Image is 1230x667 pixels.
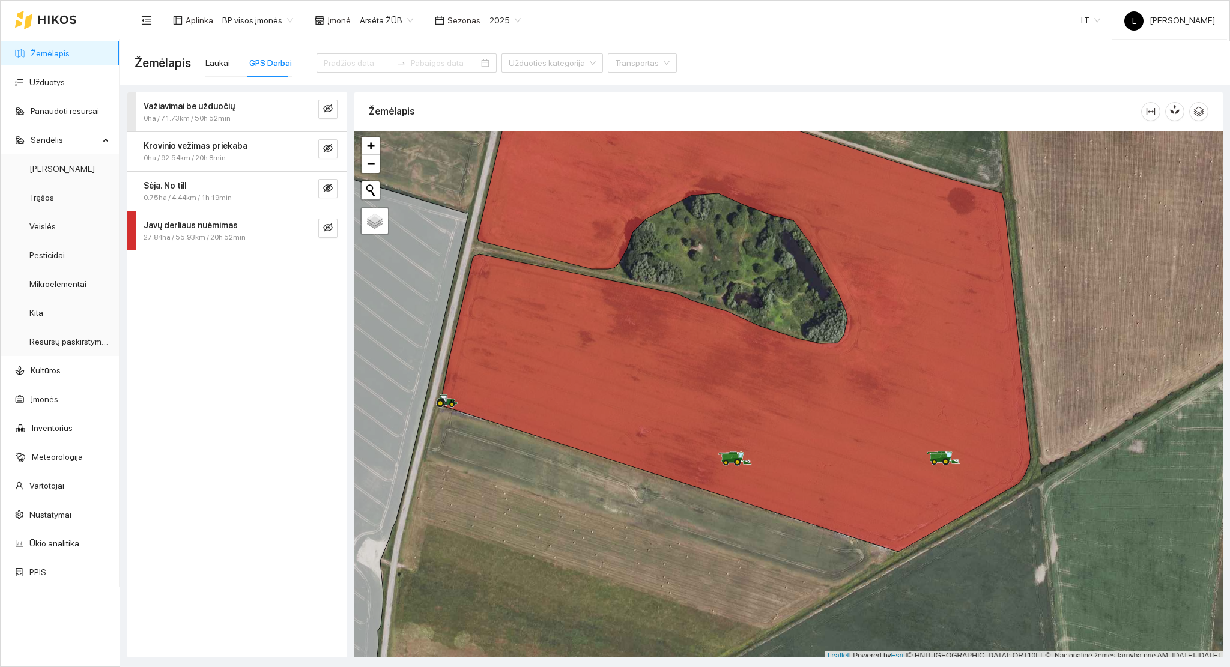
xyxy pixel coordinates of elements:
a: Mikroelementai [29,279,86,289]
span: Sandėlis [31,128,99,152]
span: 2025 [489,11,521,29]
a: Užduotys [29,77,65,87]
a: Kita [29,308,43,318]
div: Važiavimai be užduočių0ha / 71.73km / 50h 52mineye-invisible [127,92,347,131]
span: layout [173,16,183,25]
div: Krovinio vežimas priekaba0ha / 92.54km / 20h 8mineye-invisible [127,132,347,171]
a: Vartotojai [29,481,64,490]
a: Trąšos [29,193,54,202]
div: | Powered by © HNIT-[GEOGRAPHIC_DATA]; ORT10LT ©, Nacionalinė žemės tarnyba prie AM, [DATE]-[DATE] [825,651,1223,661]
span: eye-invisible [323,183,333,195]
strong: Sėja. No till [144,181,186,190]
input: Pradžios data [324,56,392,70]
span: Arsėta ŽŪB [360,11,413,29]
button: menu-fold [135,8,159,32]
strong: Javų derliaus nuėmimas [144,220,238,230]
input: Pabaigos data [411,56,479,70]
a: Inventorius [32,423,73,433]
a: Layers [362,208,388,234]
span: 0ha / 71.73km / 50h 52min [144,113,231,124]
a: Zoom out [362,155,380,173]
div: GPS Darbai [249,56,292,70]
a: Leaflet [828,651,849,660]
button: eye-invisible [318,219,338,238]
span: Aplinka : [186,14,215,27]
span: 27.84ha / 55.93km / 20h 52min [144,232,246,243]
button: eye-invisible [318,179,338,198]
span: [PERSON_NAME] [1124,16,1215,25]
span: calendar [435,16,444,25]
span: swap-right [396,58,406,68]
a: Meteorologija [32,452,83,462]
div: Javų derliaus nuėmimas27.84ha / 55.93km / 20h 52mineye-invisible [127,211,347,250]
div: Laukai [205,56,230,70]
a: Nustatymai [29,510,71,519]
a: Panaudoti resursai [31,106,99,116]
a: PPIS [29,567,46,577]
span: 0ha / 92.54km / 20h 8min [144,152,226,164]
span: eye-invisible [323,104,333,115]
button: Initiate a new search [362,181,380,199]
a: Kultūros [31,366,61,375]
span: to [396,58,406,68]
span: Žemėlapis [135,53,191,73]
a: Esri [891,651,904,660]
button: eye-invisible [318,139,338,158]
a: Zoom in [362,137,380,155]
span: LT [1081,11,1100,29]
span: column-width [1142,107,1160,116]
span: eye-invisible [323,143,333,155]
a: Žemėlapis [31,49,70,58]
div: Sėja. No till0.75ha / 4.44km / 1h 19mineye-invisible [127,172,347,211]
a: Ūkio analitika [29,539,79,548]
span: L [1132,11,1136,31]
span: 0.75ha / 4.44km / 1h 19min [144,192,232,204]
a: [PERSON_NAME] [29,164,95,174]
strong: Krovinio vežimas priekaba [144,141,247,151]
span: + [367,138,375,153]
div: Žemėlapis [369,94,1141,128]
span: menu-fold [141,15,152,26]
strong: Važiavimai be užduočių [144,101,235,111]
a: Pesticidai [29,250,65,260]
span: − [367,156,375,171]
button: column-width [1141,102,1160,121]
a: Veislės [29,222,56,231]
button: eye-invisible [318,100,338,119]
span: | [906,651,907,660]
span: Įmonė : [327,14,353,27]
a: Resursų paskirstymas [29,337,111,346]
span: eye-invisible [323,223,333,234]
span: Sezonas : [447,14,482,27]
span: shop [315,16,324,25]
a: Įmonės [31,394,58,404]
span: BP visos įmonės [222,11,293,29]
